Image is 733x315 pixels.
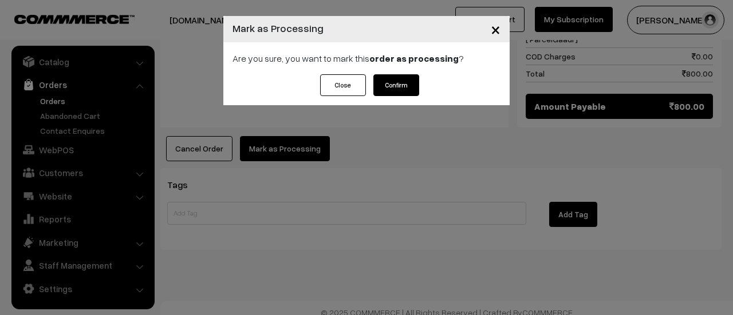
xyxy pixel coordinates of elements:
button: Close [320,74,366,96]
button: Close [482,11,510,47]
button: Confirm [373,74,419,96]
h4: Mark as Processing [232,21,324,36]
span: × [491,18,501,39]
div: Are you sure, you want to mark this ? [223,42,510,74]
strong: order as processing [369,53,459,64]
